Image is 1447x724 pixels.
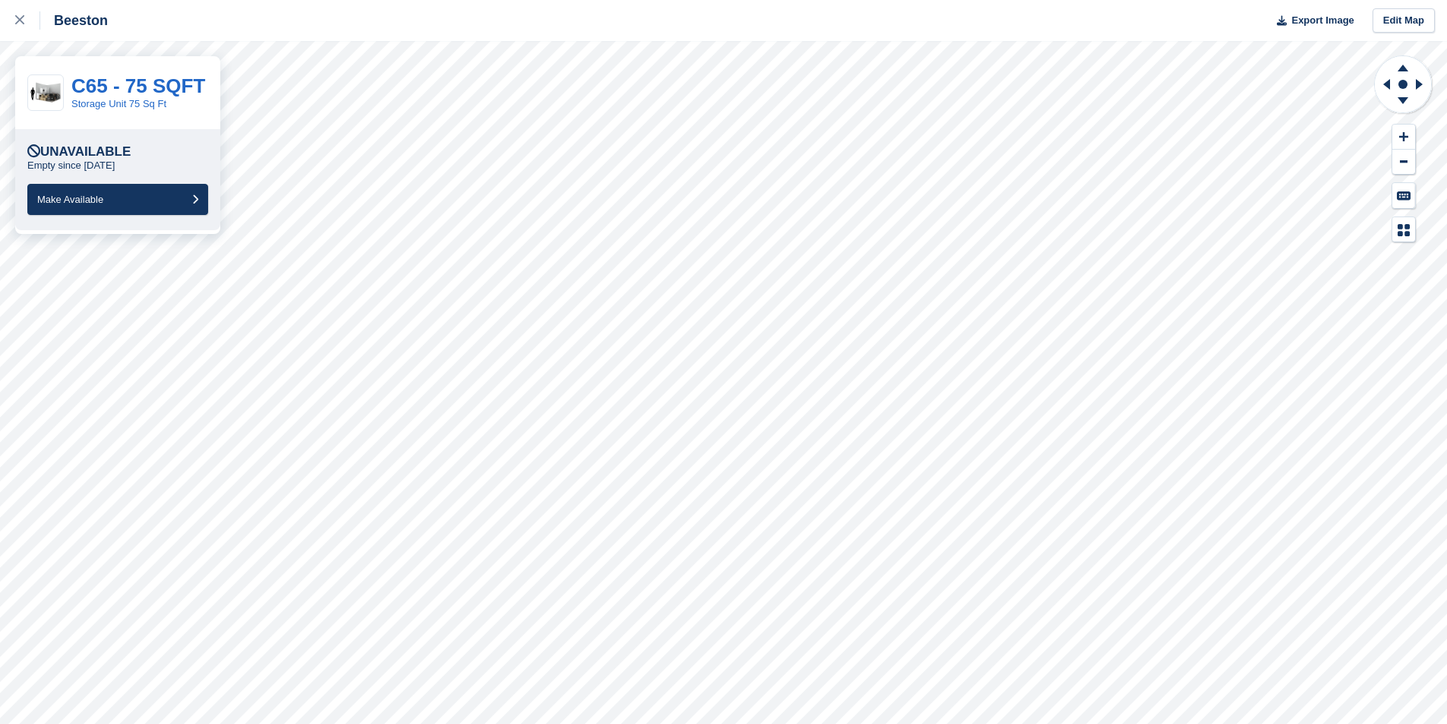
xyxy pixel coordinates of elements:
[1268,8,1354,33] button: Export Image
[1392,217,1415,242] button: Map Legend
[71,74,205,97] a: C65 - 75 SQFT
[37,194,103,205] span: Make Available
[1392,125,1415,150] button: Zoom In
[40,11,108,30] div: Beeston
[27,160,115,172] p: Empty since [DATE]
[1291,13,1354,28] span: Export Image
[27,184,208,215] button: Make Available
[1373,8,1435,33] a: Edit Map
[28,80,63,106] img: 75-sqft-unit.jpg
[1392,150,1415,175] button: Zoom Out
[1392,183,1415,208] button: Keyboard Shortcuts
[71,98,166,109] a: Storage Unit 75 Sq Ft
[27,144,131,160] div: Unavailable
